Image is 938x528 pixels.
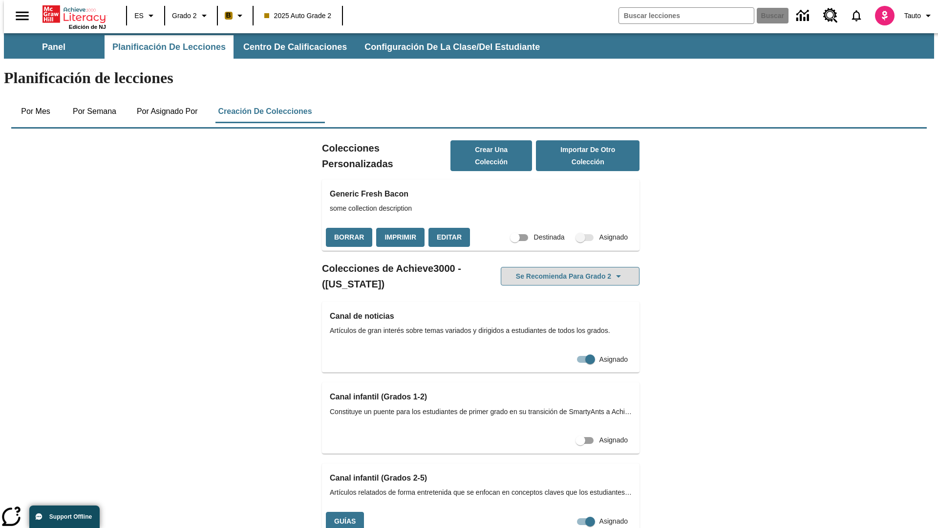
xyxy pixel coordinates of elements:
[534,232,565,242] span: Destinada
[536,140,640,171] button: Importar de otro Colección
[357,35,548,59] button: Configuración de la clase/del estudiante
[326,228,372,247] button: Borrar
[69,24,106,30] span: Edición de NJ
[330,407,632,417] span: Constituye un puente para los estudiantes de primer grado en su transición de SmartyAnts a Achiev...
[330,487,632,498] span: Artículos relatados de forma entretenida que se enfocan en conceptos claves que los estudiantes a...
[130,7,161,24] button: Lenguaje: ES, Selecciona un idioma
[330,203,632,214] span: some collection description
[134,11,144,21] span: ES
[450,140,533,171] button: Crear una colección
[330,326,632,336] span: Artículos de gran interés sobre temas variados y dirigidos a estudiantes de todos los grados.
[790,2,817,29] a: Centro de información
[330,471,632,485] h3: Canal infantil (Grados 2-5)
[264,11,332,21] span: 2025 Auto Grade 2
[599,354,628,365] span: Asignado
[129,100,206,123] button: Por asignado por
[904,11,921,21] span: Tauto
[4,35,549,59] div: Subbarra de navegación
[168,7,214,24] button: Grado: Grado 2, Elige un grado
[210,100,320,123] button: Creación de colecciones
[172,11,197,21] span: Grado 2
[322,261,481,292] h2: Colecciones de Achieve3000 - ([US_STATE])
[844,3,869,28] a: Notificaciones
[869,3,900,28] button: Escoja un nuevo avatar
[43,3,106,30] div: Portada
[376,228,425,247] button: Imprimir, Se abrirá en una ventana nueva
[330,309,632,323] h3: Canal de noticias
[599,232,628,242] span: Asignado
[105,35,234,59] button: Planificación de lecciones
[29,506,100,528] button: Support Offline
[428,228,470,247] button: Editar
[599,435,628,445] span: Asignado
[49,513,92,520] span: Support Offline
[5,35,103,59] button: Panel
[43,4,106,24] a: Portada
[4,33,934,59] div: Subbarra de navegación
[221,7,250,24] button: Boost El color de la clase es anaranjado claro. Cambiar el color de la clase.
[65,100,124,123] button: Por semana
[235,35,355,59] button: Centro de calificaciones
[330,187,632,201] h3: Generic Fresh Bacon
[900,7,938,24] button: Perfil/Configuración
[330,390,632,404] h3: Canal infantil (Grados 1-2)
[322,140,450,172] h2: Colecciones Personalizadas
[817,2,844,29] a: Centro de recursos, Se abrirá en una pestaña nueva.
[11,100,60,123] button: Por mes
[226,9,231,22] span: B
[619,8,754,23] input: Buscar campo
[875,6,895,25] img: avatar image
[501,267,640,286] button: Se recomienda para Grado 2
[599,516,628,527] span: Asignado
[8,1,37,30] button: Abrir el menú lateral
[4,69,934,87] h1: Planificación de lecciones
